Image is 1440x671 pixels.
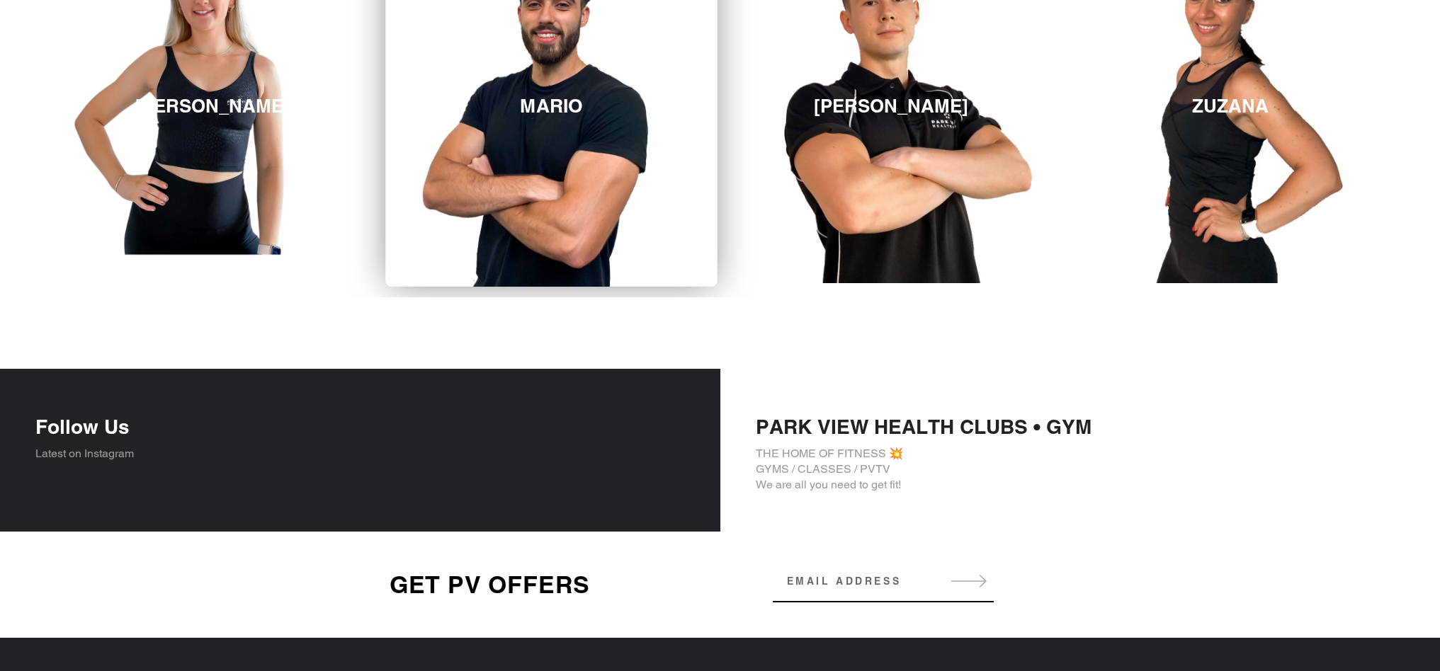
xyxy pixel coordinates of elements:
input: Email address [773,567,994,595]
p: THE HOME OF FITNESS 💥 GYMS / CLASSES / PVTV We are all you need to get fit! [756,446,1405,493]
b: START NOW [753,343,822,357]
h3: [PERSON_NAME] [135,95,290,117]
h4: PARK VIEW HEALTH CLUBS • GYM [756,415,1405,439]
h2: GET PV OFFERS [295,570,685,599]
h3: [PERSON_NAME] [814,95,968,117]
p: 14 day free trial to PVTV - [1,334,1439,367]
a: 14 day free trial to PVTV -START NOW [1,334,1439,367]
p: Latest on Instagram [35,446,685,461]
h3: MARIO [520,95,583,117]
h3: ZUZANA [1192,95,1269,117]
h4: Follow Us [35,415,685,439]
